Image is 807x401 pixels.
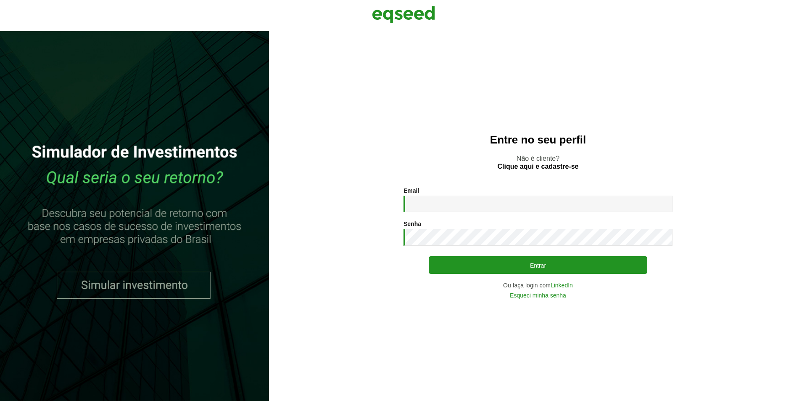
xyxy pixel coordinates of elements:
[286,154,790,170] p: Não é cliente?
[372,4,435,25] img: EqSeed Logo
[286,134,790,146] h2: Entre no seu perfil
[429,256,647,274] button: Entrar
[403,221,421,227] label: Senha
[510,292,566,298] a: Esqueci minha senha
[403,188,419,194] label: Email
[403,282,672,288] div: Ou faça login com
[551,282,573,288] a: LinkedIn
[498,163,579,170] a: Clique aqui e cadastre-se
